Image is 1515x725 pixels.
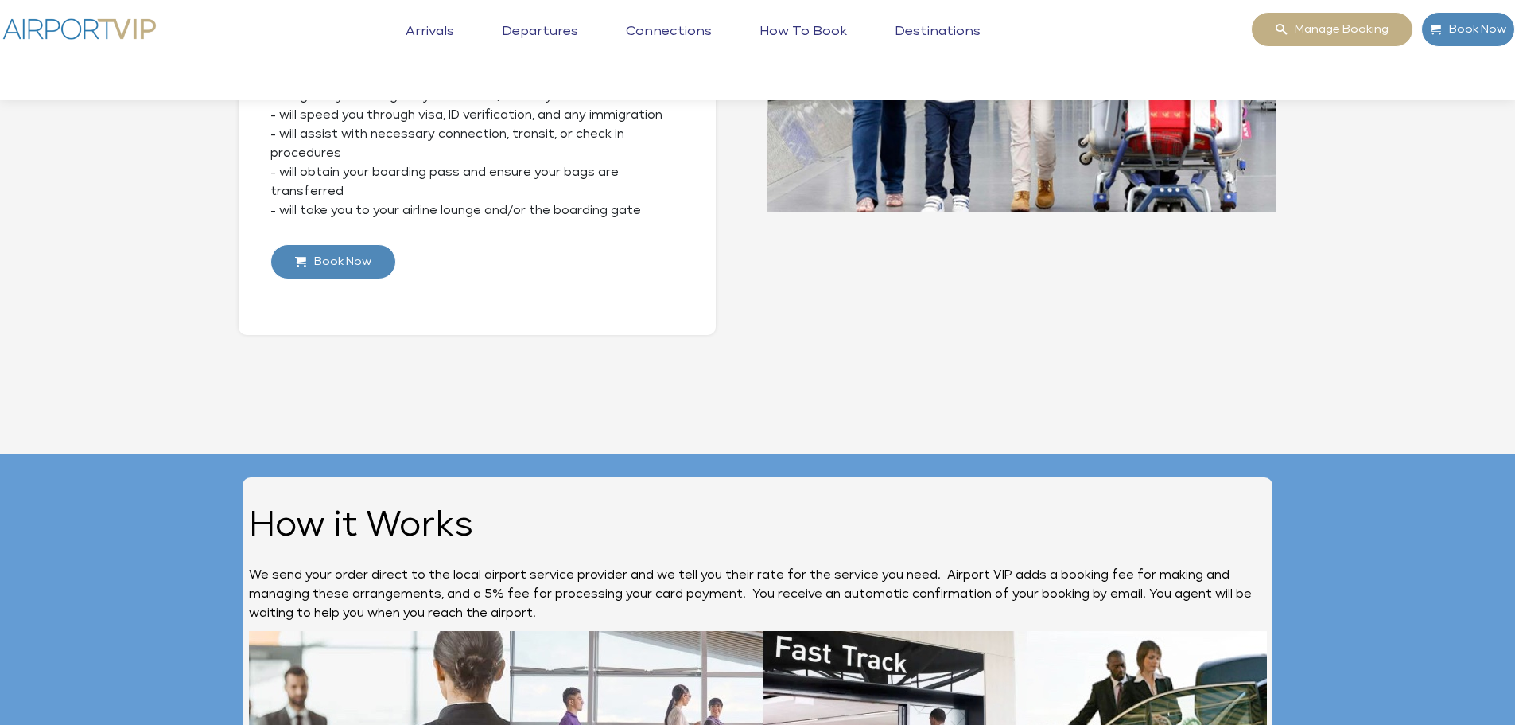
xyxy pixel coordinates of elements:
span: Book Now [1441,13,1506,46]
span: Manage booking [1287,13,1389,46]
p: - will speed you through visa, ID verification, and any immigration - will assist with necessary ... [270,106,684,220]
a: Destinations [891,24,985,64]
a: Book Now [1421,12,1515,47]
a: Connections [622,24,716,64]
a: Departures [498,24,582,64]
a: Book Now [270,244,396,279]
a: Manage booking [1251,12,1413,47]
p: We send your order direct to the local airport service provider and we tell you their rate for th... [249,566,1267,623]
span: Book Now [306,245,371,279]
a: How to book [756,24,851,64]
a: Arrivals [402,24,458,64]
h2: How it Works [249,501,1267,552]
